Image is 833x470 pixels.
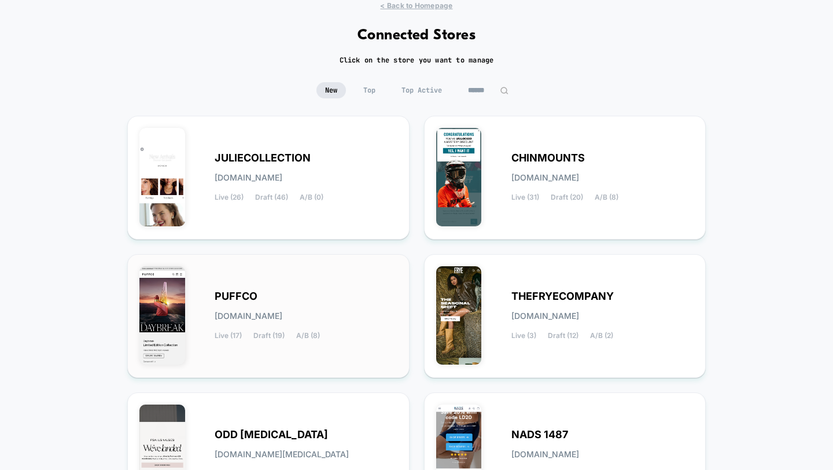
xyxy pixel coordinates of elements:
span: A/B (8) [595,193,618,201]
span: [DOMAIN_NAME] [511,174,579,182]
span: A/B (8) [296,332,320,340]
span: Draft (20) [551,193,583,201]
span: Live (26) [215,193,244,201]
img: THEFRYECOMPANY [436,266,482,365]
span: [DOMAIN_NAME] [215,312,282,320]
span: Draft (46) [255,193,288,201]
img: CHINMOUNTS [436,128,482,226]
span: CHINMOUNTS [511,154,585,162]
span: JULIECOLLECTION [215,154,311,162]
span: A/B (0) [300,193,323,201]
span: NADS 1487 [511,431,568,439]
span: Live (3) [511,332,536,340]
img: JULIECOLLECTION [139,128,185,226]
span: < Back to Homepage [380,1,452,10]
span: Draft (12) [548,332,578,340]
img: edit [500,86,508,95]
span: Live (17) [215,332,242,340]
span: [DOMAIN_NAME][MEDICAL_DATA] [215,450,349,458]
span: New [316,82,346,98]
span: Draft (19) [253,332,285,340]
span: Live (31) [511,193,539,201]
span: [DOMAIN_NAME] [215,174,282,182]
span: PUFFCO [215,292,257,300]
h2: Click on the store you want to manage [340,56,494,65]
span: ODD [MEDICAL_DATA] [215,431,328,439]
span: [DOMAIN_NAME] [511,312,579,320]
img: PUFFCO [139,266,185,365]
span: A/B (2) [590,332,613,340]
h1: Connected Stores [357,27,476,44]
span: [DOMAIN_NAME] [511,450,579,458]
span: Top Active [393,82,451,98]
span: THEFRYECOMPANY [511,292,614,300]
span: Top [355,82,384,98]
